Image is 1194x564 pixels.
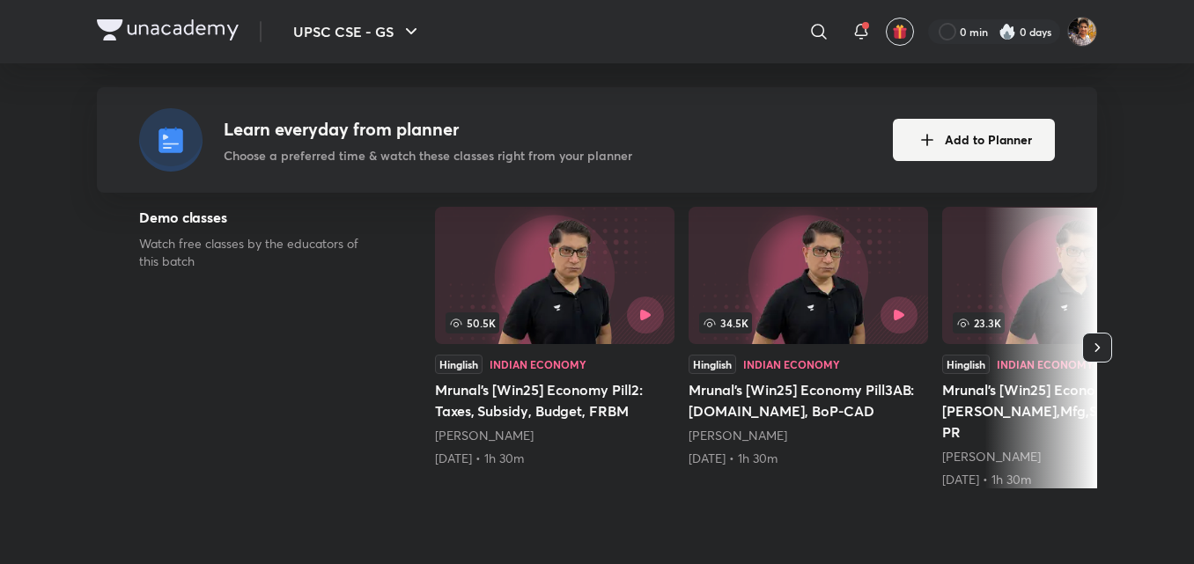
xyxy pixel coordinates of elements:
[942,207,1182,488] a: Mrunal’s [Win25] Economy Pill4ABC: Agri,Mfg,Service,EoD,IPR
[283,14,432,49] button: UPSC CSE - GS
[893,119,1055,161] button: Add to Planner
[689,427,787,443] a: [PERSON_NAME]
[435,427,534,443] a: [PERSON_NAME]
[224,146,632,165] p: Choose a preferred time & watch these classes right from your planner
[942,448,1041,465] a: [PERSON_NAME]
[689,207,928,467] a: 34.5KHinglishIndian EconomyMrunal’s [Win25] Economy Pill3AB: [DOMAIN_NAME], BoP-CAD[PERSON_NAME][...
[999,23,1016,40] img: streak
[435,450,674,467] div: 6th Apr • 1h 30m
[435,207,674,467] a: Mrunal’s [Win25] Economy Pill2: Taxes, Subsidy, Budget, FRBM
[1067,17,1097,47] img: Brijesh Panwar
[699,312,752,333] span: 34.5K
[942,379,1182,443] h5: Mrunal’s [Win25] Economy Pill4ABC: [PERSON_NAME],Mfg,Service,EoD,IPR
[97,19,239,40] img: Company Logo
[942,207,1182,488] a: 23.3KHinglishIndian EconomyMrunal’s [Win25] Economy Pill4ABC: [PERSON_NAME],Mfg,Service,EoD,IPR[P...
[435,355,483,374] div: Hinglish
[892,24,908,40] img: avatar
[886,18,914,46] button: avatar
[446,312,499,333] span: 50.5K
[224,116,632,143] h4: Learn everyday from planner
[942,355,990,374] div: Hinglish
[139,207,379,228] h5: Demo classes
[942,448,1182,465] div: Mrunal Patel
[435,427,674,444] div: Mrunal Patel
[435,379,674,421] h5: Mrunal’s [Win25] Economy Pill2: Taxes, Subsidy, Budget, FRBM
[435,207,674,467] a: 50.5KHinglishIndian EconomyMrunal’s [Win25] Economy Pill2: Taxes, Subsidy, Budget, FRBM[PERSON_NA...
[689,379,928,421] h5: Mrunal’s [Win25] Economy Pill3AB: [DOMAIN_NAME], BoP-CAD
[689,207,928,467] a: Mrunal’s [Win25] Economy Pill3AB: Intl.Trade, BoP-CAD
[743,359,840,370] div: Indian Economy
[689,450,928,467] div: 16th Apr • 1h 30m
[689,427,928,444] div: Mrunal Patel
[490,359,586,370] div: Indian Economy
[97,19,239,45] a: Company Logo
[953,312,1005,333] span: 23.3K
[942,471,1182,488] div: 23rd Apr • 1h 30m
[139,235,379,270] p: Watch free classes by the educators of this batch
[689,355,736,374] div: Hinglish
